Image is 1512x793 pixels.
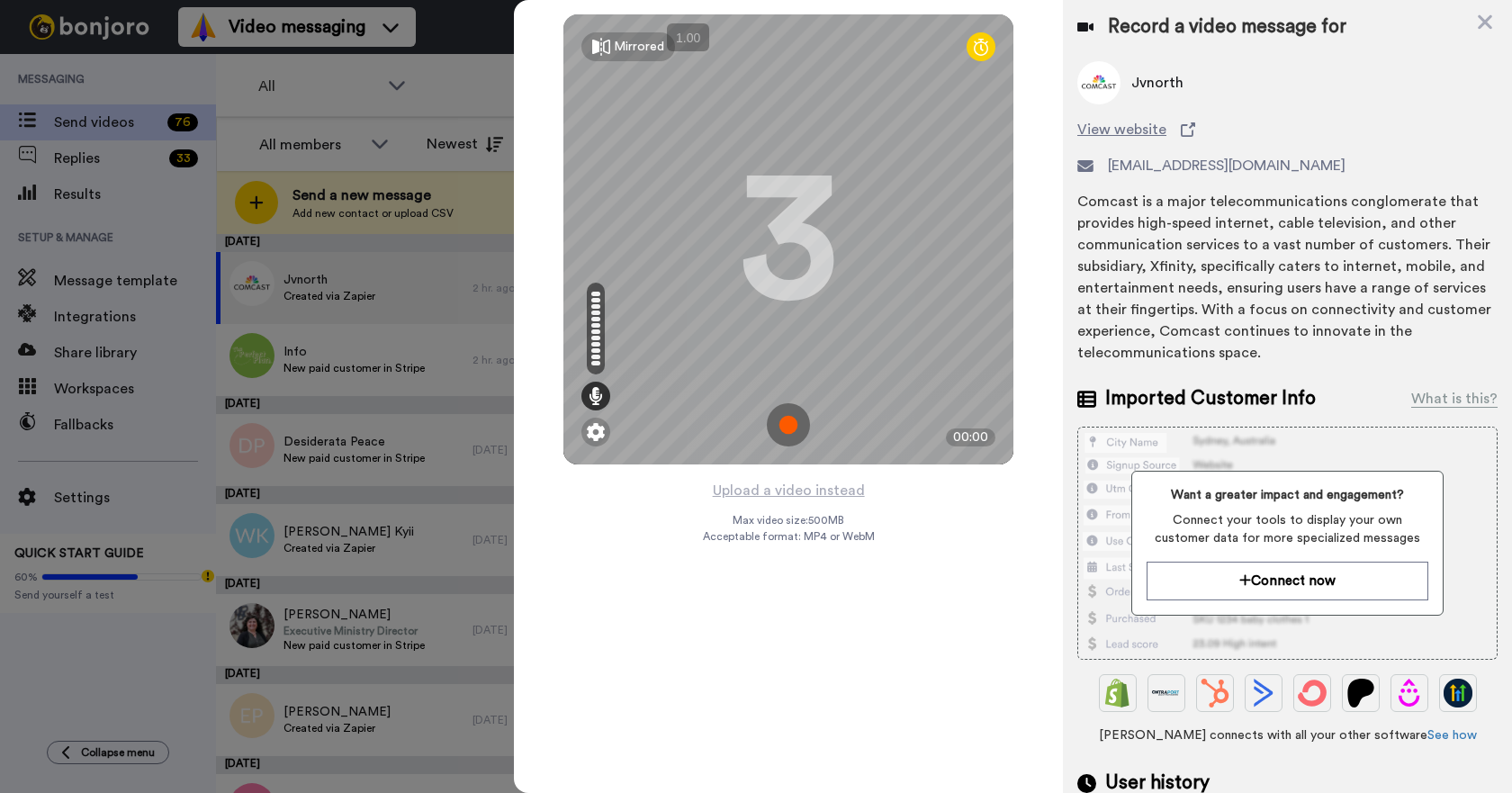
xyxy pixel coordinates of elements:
img: Patreon [1346,679,1375,707]
span: Max video size: 500 MB [733,513,844,527]
img: ConvertKit [1298,679,1327,707]
img: Ontraport [1152,679,1181,707]
img: Shopify [1103,679,1132,707]
img: Drip [1395,679,1424,707]
img: GoHighLevel [1444,679,1472,707]
div: Comcast is a major telecommunications conglomerate that provides high-speed internet, cable telev... [1077,191,1498,364]
div: 3 [739,172,838,307]
span: Imported Customer Info [1105,385,1316,412]
button: Connect now [1147,562,1427,600]
img: ic_gear.svg [587,423,605,441]
span: [EMAIL_ADDRESS][DOMAIN_NAME] [1108,155,1345,176]
img: ActiveCampaign [1249,679,1278,707]
span: Want a greater impact and engagement? [1147,486,1427,504]
a: See how [1427,729,1477,742]
div: 00:00 [946,428,995,446]
span: Acceptable format: MP4 or WebM [703,529,875,544]
div: What is this? [1411,388,1498,410]
a: View website [1077,119,1498,140]
span: [PERSON_NAME] connects with all your other software [1077,726,1498,744]
img: Hubspot [1201,679,1229,707]
button: Upload a video instead [707,479,870,502]
img: ic_record_start.svg [767,403,810,446]
span: View website [1077,119,1166,140]
span: Connect your tools to display your own customer data for more specialized messages [1147,511,1427,547]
